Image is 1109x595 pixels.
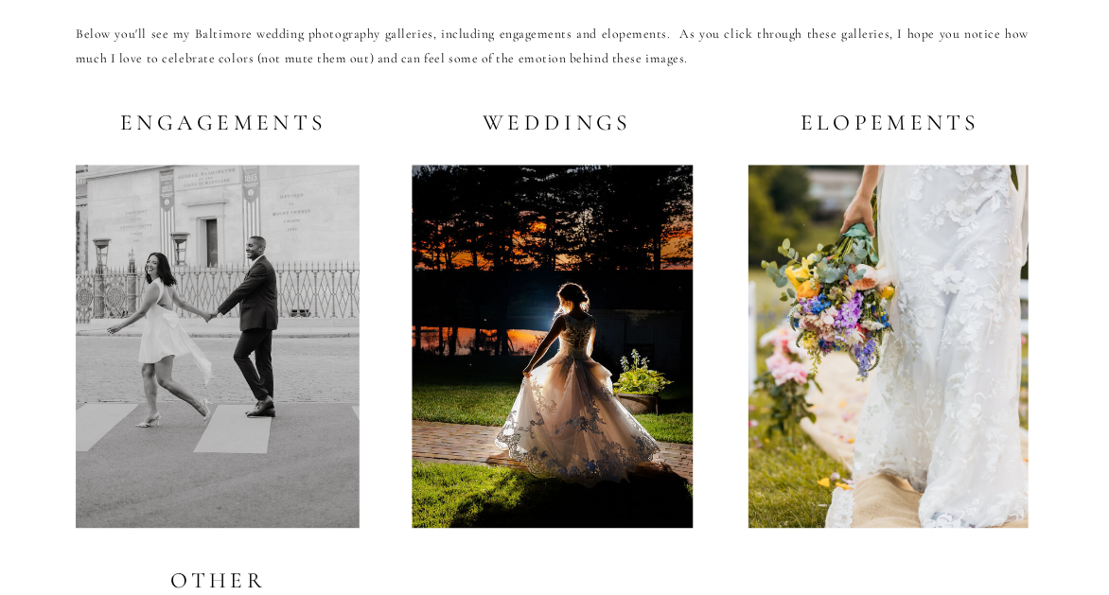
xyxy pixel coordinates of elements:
[797,112,980,134] h2: elopements
[170,569,266,591] h2: other
[120,112,315,134] a: engagements
[76,23,1029,81] p: Below you'll see my Baltimore wedding photography galleries, including engagements and elopements...
[474,112,632,134] a: Weddings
